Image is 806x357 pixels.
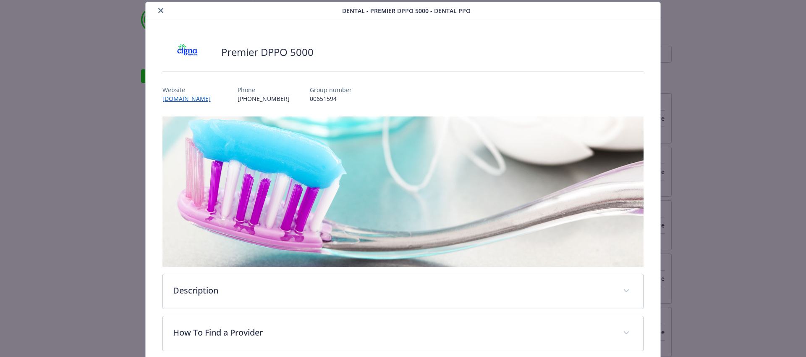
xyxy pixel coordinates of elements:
p: 00651594 [310,94,352,103]
p: How To Find a Provider [173,326,613,339]
div: How To Find a Provider [163,316,644,351]
button: close [156,5,166,16]
span: Dental - Premier DPPO 5000 - Dental PPO [342,6,471,15]
img: CIGNA [162,40,213,65]
p: Website [162,85,217,94]
p: [PHONE_NUMBER] [238,94,290,103]
div: Description [163,274,644,309]
h2: Premier DPPO 5000 [221,45,314,59]
a: [DOMAIN_NAME] [162,95,217,103]
p: Phone [238,85,290,94]
img: banner [162,116,644,267]
p: Description [173,284,613,297]
p: Group number [310,85,352,94]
